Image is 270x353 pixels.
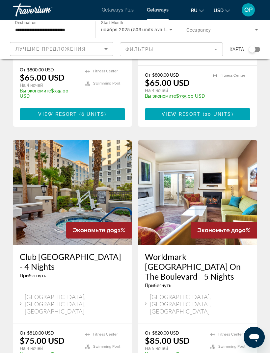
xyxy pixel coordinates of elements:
span: Вы экономите [20,88,51,93]
a: Getaways [147,7,169,13]
span: ( ) [201,112,233,117]
span: Destination [15,20,37,25]
p: $65.00 USD [145,78,190,88]
a: Travorium [13,1,79,18]
span: [GEOGRAPHIC_DATA], [GEOGRAPHIC_DATA], [GEOGRAPHIC_DATA] [150,293,250,315]
span: Fitness Center [93,69,118,73]
button: User Menu [240,3,257,17]
span: $820.00 USD [152,330,179,336]
span: $810.00 USD [27,330,54,336]
div: 91% [66,222,132,239]
p: $85.00 USD [145,336,190,345]
span: View Resort [162,112,201,117]
span: 20 units [205,112,231,117]
p: $65.00 USD [20,72,65,82]
span: Экономьте до [197,227,238,234]
p: На 4 ночей [145,88,206,93]
button: View Resort(20 units) [145,108,250,120]
span: Прибегнуть [20,273,46,278]
button: Filter [120,42,223,57]
p: $75.00 USD [20,336,65,345]
span: Fitness Center [218,332,243,337]
button: Change currency [214,6,230,15]
p: $735.00 USD [145,93,206,99]
span: ru [191,8,198,13]
p: На 4 ночей [20,345,79,351]
span: USD [214,8,224,13]
span: Экономьте до [73,227,114,234]
span: Swimming Pool [93,81,120,86]
span: Start Month [101,20,123,25]
span: Лучшие предложения [15,46,86,52]
button: View Resort(6 units) [20,108,125,120]
span: [GEOGRAPHIC_DATA], [GEOGRAPHIC_DATA], [GEOGRAPHIC_DATA] [25,293,125,315]
span: ноября 2025 (503 units available) [101,27,175,32]
span: Прибегнуть [145,283,171,288]
span: ( ) [77,112,107,117]
img: 6052O01X.jpg [13,140,132,245]
span: Вы экономите [145,93,176,99]
span: От [20,67,25,72]
span: Occupancy [186,27,211,33]
a: Getaways Plus [102,7,134,13]
p: На 4 ночей [20,82,79,88]
span: OP [244,7,253,13]
span: Swimming Pool [218,344,245,349]
span: карта [229,45,244,54]
iframe: Кнопка запуска окна обмена сообщениями [244,327,265,348]
span: $800.00 USD [27,67,54,72]
span: От [145,330,150,336]
mat-select: Sort by [15,45,108,53]
span: 6 units [81,112,105,117]
a: Worldmark [GEOGRAPHIC_DATA] On The Boulevard - 5 Nights [145,252,250,281]
img: 7604I01X.jpg [138,140,257,245]
p: На 5 ночей [145,345,204,351]
div: 90% [191,222,257,239]
span: Fitness Center [221,73,245,78]
span: Fitness Center [93,332,118,337]
p: $735.00 USD [20,88,79,99]
span: От [145,72,150,78]
span: От [20,330,25,336]
button: Change language [191,6,204,15]
span: $800.00 USD [152,72,179,78]
span: Swimming Pool [93,344,120,349]
a: Club [GEOGRAPHIC_DATA] - 4 Nights [20,252,125,271]
span: View Resort [38,112,77,117]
